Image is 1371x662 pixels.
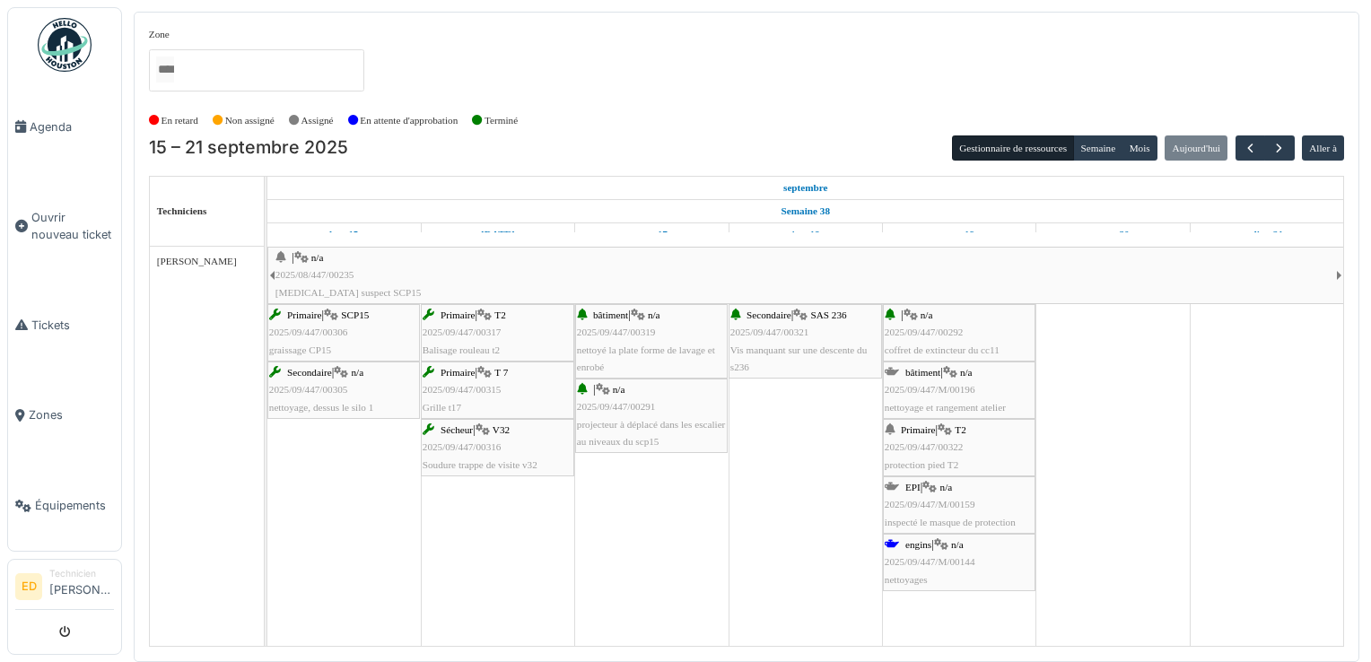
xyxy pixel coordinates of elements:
[730,307,880,376] div: |
[1165,135,1227,161] button: Aujourd'hui
[577,419,726,447] span: projecteur à déplacé dans les escalier au niveaux du scp15
[476,223,520,246] a: 16 septembre 2025
[423,459,537,470] span: Soudure trappe de visite v32
[632,223,672,246] a: 17 septembre 2025
[885,364,1034,416] div: |
[15,573,42,600] li: ED
[494,309,505,320] span: T2
[269,384,348,395] span: 2025/09/447/00305
[1302,135,1344,161] button: Aller à
[1236,135,1265,161] button: Précédent
[423,327,502,337] span: 2025/09/447/00317
[885,499,975,510] span: 2025/09/447/M/00159
[8,280,121,370] a: Tickets
[8,460,121,551] a: Équipements
[269,344,331,355] span: graissage CP15
[885,307,1034,359] div: |
[613,384,625,395] span: n/a
[1247,223,1288,246] a: 21 septembre 2025
[441,367,476,378] span: Primaire
[1093,223,1134,246] a: 20 septembre 2025
[648,309,660,320] span: n/a
[275,269,354,280] span: 2025/08/447/00235
[423,422,572,474] div: |
[351,367,363,378] span: n/a
[423,402,461,413] span: Grille t17
[423,344,500,355] span: Balisage rouleau t2
[8,82,121,172] a: Agenda
[810,309,846,320] span: SAS 236
[577,381,726,450] div: |
[885,517,1016,527] span: inspecté le masque de protection
[577,401,656,412] span: 2025/09/447/00291
[225,113,275,128] label: Non assigné
[275,249,1336,301] div: |
[885,574,928,585] span: nettoyages
[49,567,114,605] li: [PERSON_NAME]
[940,482,953,492] span: n/a
[777,200,834,222] a: Semaine 38
[787,223,825,246] a: 18 septembre 2025
[1122,135,1157,161] button: Mois
[885,384,975,395] span: 2025/09/447/M/00196
[960,367,973,378] span: n/a
[149,137,348,159] h2: 15 – 21 septembre 2025
[269,364,418,416] div: |
[423,364,572,416] div: |
[38,18,92,72] img: Badge_color-CXgf-gQk.svg
[30,118,114,135] span: Agenda
[441,424,473,435] span: Sécheur
[287,367,332,378] span: Secondaire
[885,327,964,337] span: 2025/09/447/00292
[8,370,121,461] a: Zones
[885,479,1034,531] div: |
[269,402,374,413] span: nettoyage, dessus le silo 1
[157,205,207,216] span: Techniciens
[15,567,114,610] a: ED Technicien[PERSON_NAME]
[423,384,502,395] span: 2025/09/447/00315
[287,309,322,320] span: Primaire
[8,172,121,280] a: Ouvrir nouveau ticket
[29,406,114,423] span: Zones
[157,256,237,266] span: [PERSON_NAME]
[275,287,422,298] span: [MEDICAL_DATA] suspect SCP15
[441,309,476,320] span: Primaire
[269,327,348,337] span: 2025/09/447/00306
[162,113,198,128] label: En retard
[494,367,508,378] span: T 7
[905,482,921,492] span: EPI
[360,113,458,128] label: En attente d'approbation
[885,441,964,452] span: 2025/09/447/00322
[325,223,362,246] a: 15 septembre 2025
[311,252,324,263] span: n/a
[341,309,369,320] span: SCP15
[577,344,715,372] span: nettoyé la plate forme de lavage et enrobé
[885,344,1000,355] span: coffret de extincteur du cc11
[31,209,114,243] span: Ouvrir nouveau ticket
[921,309,933,320] span: n/a
[269,307,418,359] div: |
[49,567,114,580] div: Technicien
[35,497,114,514] span: Équipements
[952,135,1074,161] button: Gestionnaire de ressources
[951,539,964,550] span: n/a
[885,536,1034,588] div: |
[593,309,628,320] span: bâtiment
[730,344,868,372] span: Vis manquant sur une descente du s236
[485,113,518,128] label: Terminé
[577,307,726,376] div: |
[149,27,170,42] label: Zone
[905,367,940,378] span: bâtiment
[779,177,833,199] a: 15 septembre 2025
[747,309,791,320] span: Secondaire
[885,459,958,470] span: protection pied T2
[885,556,975,567] span: 2025/09/447/M/00144
[901,424,936,435] span: Primaire
[493,424,510,435] span: V32
[730,327,809,337] span: 2025/09/447/00321
[885,422,1034,474] div: |
[423,441,502,452] span: 2025/09/447/00316
[301,113,334,128] label: Assigné
[156,57,174,83] input: Tous
[905,539,931,550] span: engins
